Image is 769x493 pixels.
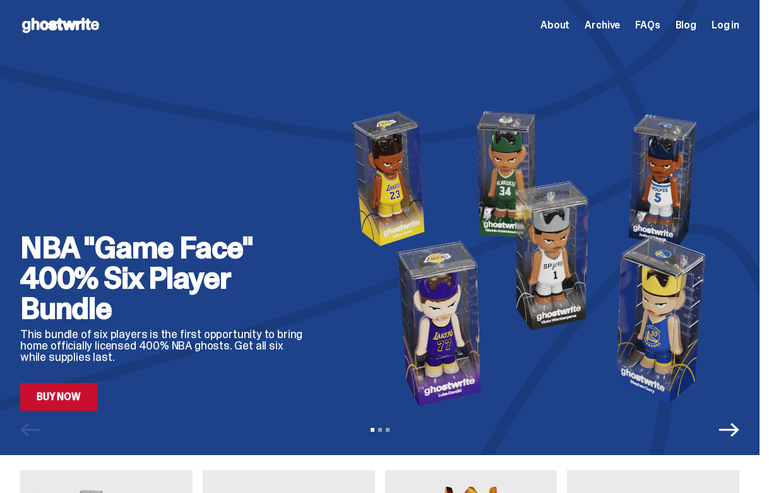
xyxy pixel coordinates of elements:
a: Buy Now [20,383,97,411]
p: This bundle of six players is the first opportunity to bring home officially licensed 400% NBA gh... [20,329,311,363]
a: About [540,20,569,30]
a: Archive [585,20,620,30]
a: Blog [676,20,696,30]
h2: NBA "Game Face" 400% Six Player Bundle [20,233,311,324]
a: Log in [712,20,739,30]
button: View slide 2 [378,428,382,432]
button: View slide 3 [386,428,390,432]
button: Next [719,420,739,440]
a: FAQs [635,20,660,30]
button: View slide 1 [371,428,374,432]
img: NBA "Game Face" 400% Six Player Bundle [331,105,739,411]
